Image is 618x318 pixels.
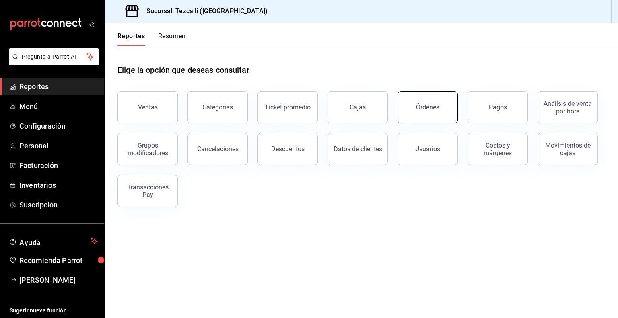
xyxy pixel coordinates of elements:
button: Reportes [117,32,145,46]
button: Cancelaciones [187,133,248,165]
div: Ventas [138,103,158,111]
button: Transacciones Pay [117,175,178,207]
div: Costos y márgenes [473,142,523,157]
button: Cajas [328,91,388,123]
span: Recomienda Parrot [19,255,98,266]
div: Descuentos [271,145,305,153]
h1: Elige la opción que deseas consultar [117,64,249,76]
span: Pregunta a Parrot AI [22,53,87,61]
div: Datos de clientes [334,145,382,153]
div: Movimientos de cajas [543,142,593,157]
span: Facturación [19,160,98,171]
span: Sugerir nueva función [10,306,98,315]
div: Pagos [489,103,507,111]
button: Órdenes [398,91,458,123]
div: Cajas [350,103,366,111]
button: Descuentos [257,133,318,165]
span: Configuración [19,121,98,131]
a: Pregunta a Parrot AI [6,58,99,67]
button: Pagos [468,91,528,123]
div: Usuarios [415,145,440,153]
button: Resumen [158,32,186,46]
div: Categorías [202,103,233,111]
button: Datos de clientes [328,133,388,165]
button: Categorías [187,91,248,123]
span: Suscripción [19,199,98,210]
button: Análisis de venta por hora [538,91,598,123]
div: Análisis de venta por hora [543,100,593,115]
span: Personal [19,140,98,151]
button: open_drawer_menu [89,21,95,27]
button: Costos y márgenes [468,133,528,165]
span: Menú [19,101,98,112]
button: Ventas [117,91,178,123]
button: Movimientos de cajas [538,133,598,165]
h3: Sucursal: Tezcalli ([GEOGRAPHIC_DATA]) [140,6,268,16]
span: Ayuda [19,236,87,246]
span: [PERSON_NAME] [19,275,98,285]
div: navigation tabs [117,32,186,46]
span: Reportes [19,81,98,92]
div: Órdenes [416,103,439,111]
div: Cancelaciones [197,145,239,153]
span: Inventarios [19,180,98,191]
button: Ticket promedio [257,91,318,123]
button: Pregunta a Parrot AI [9,48,99,65]
button: Grupos modificadores [117,133,178,165]
div: Ticket promedio [265,103,311,111]
div: Grupos modificadores [123,142,173,157]
button: Usuarios [398,133,458,165]
div: Transacciones Pay [123,183,173,199]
